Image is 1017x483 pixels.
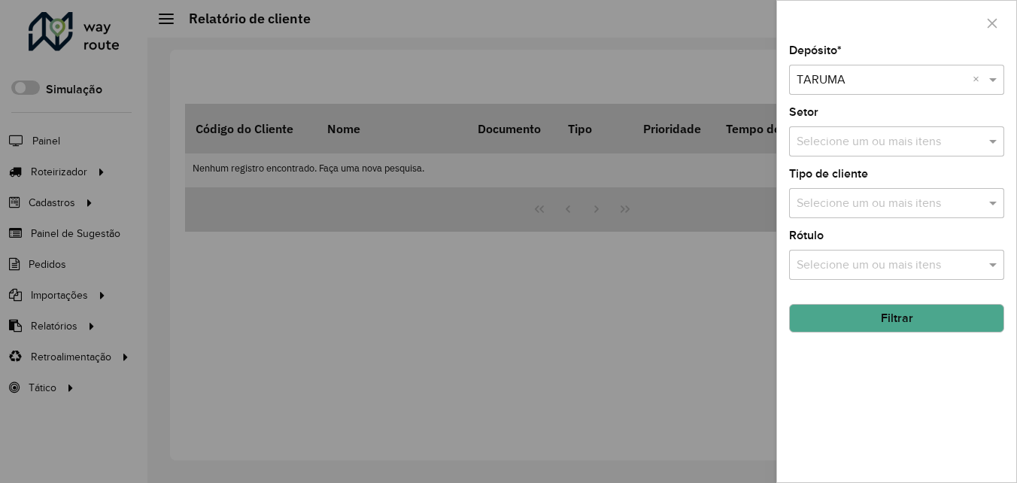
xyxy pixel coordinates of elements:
[789,226,824,245] label: Rótulo
[789,304,1004,333] button: Filtrar
[789,103,818,121] label: Setor
[973,71,985,89] span: Clear all
[789,165,868,183] label: Tipo de cliente
[789,41,842,59] label: Depósito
